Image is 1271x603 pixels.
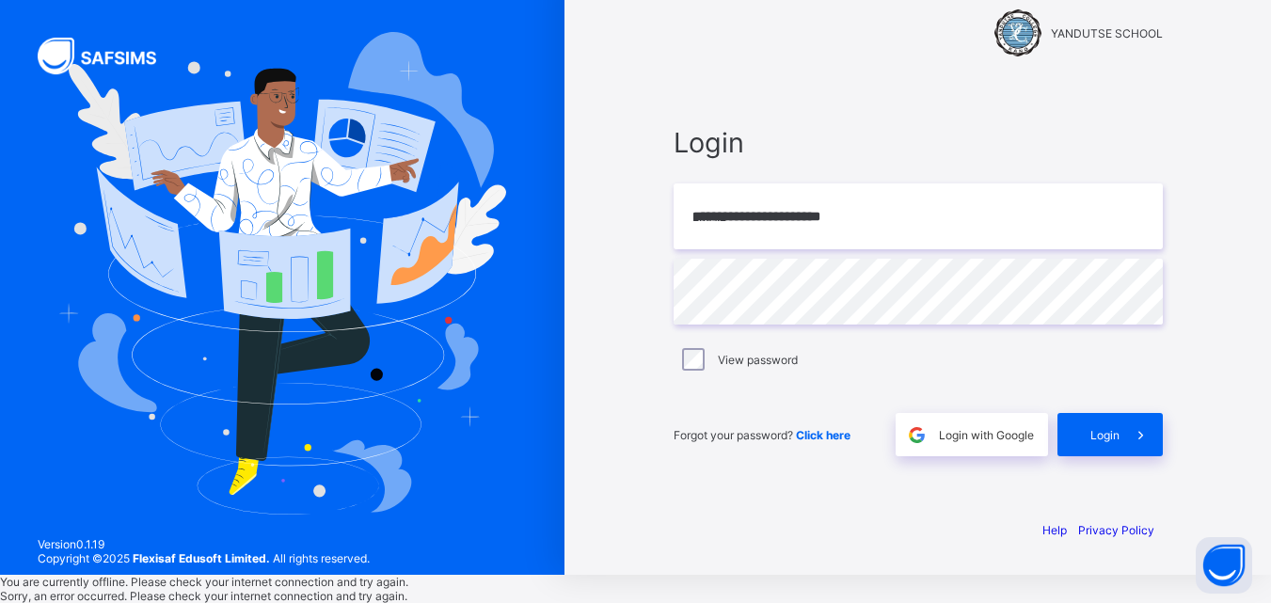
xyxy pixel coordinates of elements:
[1196,537,1252,594] button: Open asap
[1042,523,1067,537] a: Help
[38,551,370,565] span: Copyright © 2025 All rights reserved.
[38,38,179,74] img: SAFSIMS Logo
[1090,428,1120,442] span: Login
[674,428,850,442] span: Forgot your password?
[38,537,370,551] span: Version 0.1.19
[906,424,928,446] img: google.396cfc9801f0270233282035f929180a.svg
[718,353,798,367] label: View password
[1078,523,1154,537] a: Privacy Policy
[1051,26,1163,40] span: YANDUTSE SCHOOL
[939,428,1034,442] span: Login with Google
[133,551,270,565] strong: Flexisaf Edusoft Limited.
[796,428,850,442] a: Click here
[58,32,506,514] img: Hero Image
[674,126,1163,159] span: Login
